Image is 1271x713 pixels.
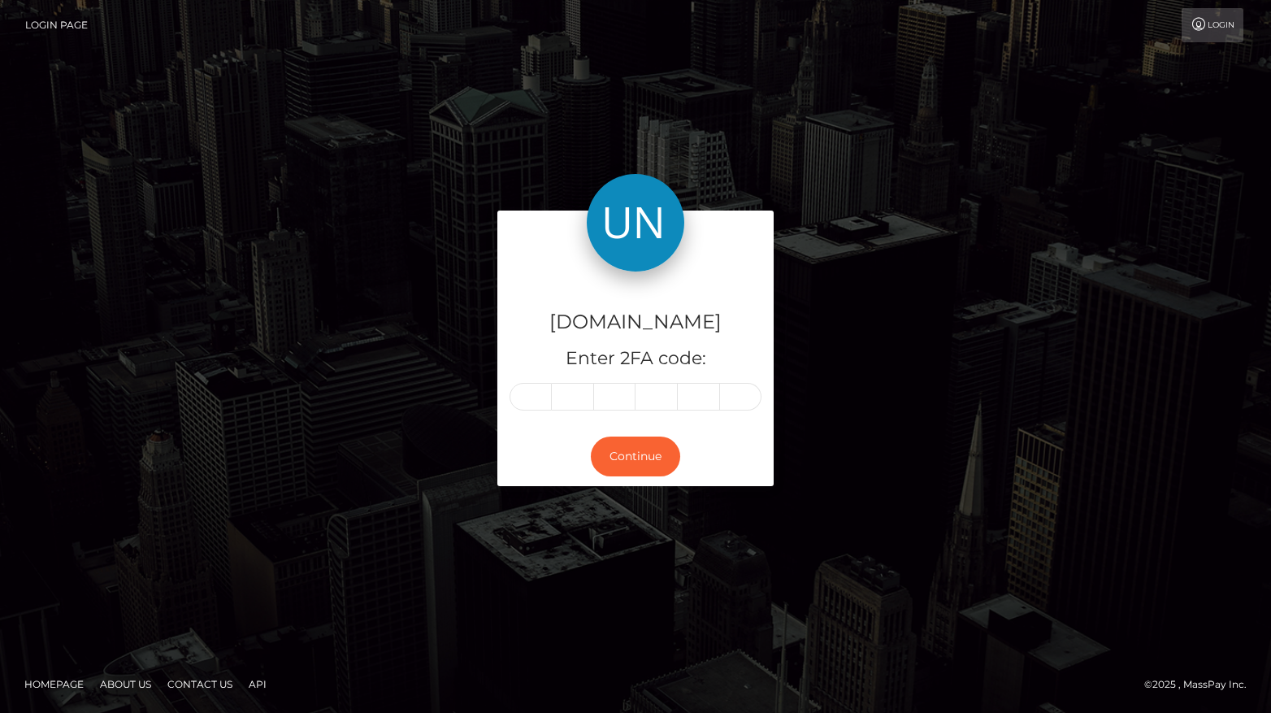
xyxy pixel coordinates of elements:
a: Homepage [18,672,90,697]
a: Login Page [25,8,88,42]
div: © 2025 , MassPay Inc. [1144,676,1259,693]
a: About Us [93,672,158,697]
a: API [242,672,273,697]
a: Contact Us [161,672,239,697]
button: Continue [591,437,680,476]
a: Login [1182,8,1243,42]
h4: [DOMAIN_NAME] [510,308,761,337]
h5: Enter 2FA code: [510,346,761,372]
img: Unlockt.me [587,174,684,272]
